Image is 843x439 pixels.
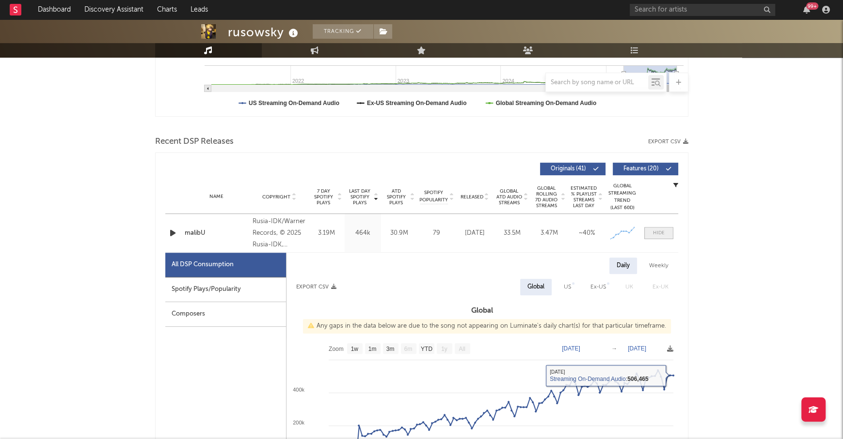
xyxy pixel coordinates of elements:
[546,79,648,87] input: Search by song name or URL
[803,6,810,14] button: 99+
[459,346,465,352] text: All
[185,228,248,238] a: malibU
[347,228,379,238] div: 464k
[571,185,597,209] span: Estimated % Playlist Streams Last Day
[590,281,606,293] div: Ex-US
[228,24,301,40] div: rusowsky
[540,163,605,175] button: Originals(41)
[262,194,290,200] span: Copyright
[383,228,415,238] div: 30.9M
[527,281,544,293] div: Global
[495,100,596,106] text: Global Streaming On-Demand Audio
[571,228,603,238] div: ~ 40 %
[311,228,342,238] div: 3.19M
[461,194,483,200] span: Released
[496,188,523,206] span: Global ATD Audio Streams
[564,281,571,293] div: US
[185,193,248,200] div: Name
[459,228,491,238] div: [DATE]
[533,185,560,209] span: Global Rolling 7D Audio Streams
[366,100,466,106] text: Ex-US Streaming On-Demand Audio
[165,277,286,302] div: Spotify Plays/Popularity
[546,166,591,172] span: Originals ( 41 )
[296,284,336,290] button: Export CSV
[611,345,617,352] text: →
[613,163,678,175] button: Features(20)
[350,346,358,352] text: 1w
[165,302,286,327] div: Composers
[609,257,637,274] div: Daily
[420,228,454,238] div: 79
[303,319,671,333] div: Any gaps in the data below are due to the song not appearing on Luminate's daily chart(s) for tha...
[630,4,775,16] input: Search for artists
[386,346,394,352] text: 3m
[419,189,448,204] span: Spotify Popularity
[293,387,304,393] text: 400k
[311,188,336,206] span: 7 Day Spotify Plays
[368,346,376,352] text: 1m
[313,24,373,39] button: Tracking
[533,228,566,238] div: 3.47M
[286,305,678,317] h3: Global
[249,100,339,106] text: US Streaming On-Demand Audio
[165,253,286,277] div: All DSP Consumption
[420,346,432,352] text: YTD
[155,136,234,148] span: Recent DSP Releases
[404,346,412,352] text: 6m
[293,420,304,425] text: 200k
[806,2,818,10] div: 99 +
[329,346,344,352] text: Zoom
[628,345,646,352] text: [DATE]
[619,166,664,172] span: Features ( 20 )
[648,139,688,145] button: Export CSV
[383,188,409,206] span: ATD Spotify Plays
[562,345,580,352] text: [DATE]
[496,228,528,238] div: 33.5M
[347,188,373,206] span: Last Day Spotify Plays
[608,182,637,212] div: Global Streaming Trend (Last 60D)
[172,259,234,271] div: All DSP Consumption
[642,257,676,274] div: Weekly
[441,346,447,352] text: 1y
[253,216,305,251] div: Rusia-IDK/Warner Records, © 2025 Rusia-IDK, S.L./Warner Records Inc., under exclusive license fro...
